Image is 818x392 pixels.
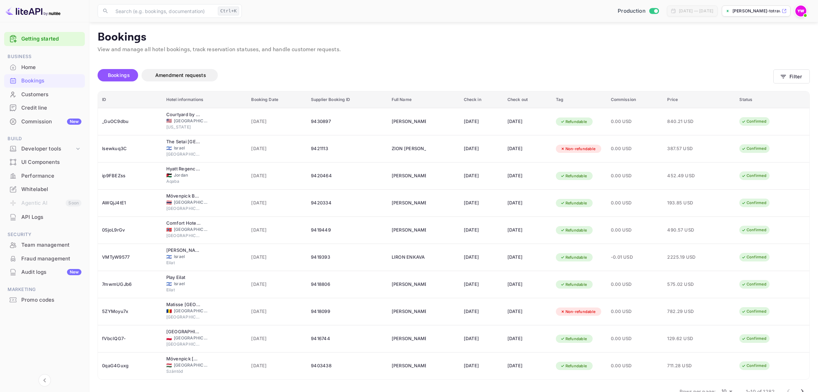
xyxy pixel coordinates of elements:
div: Commission [21,118,81,126]
div: Hyatt Regency Aqaba Ayla Resort [166,166,201,172]
div: Confirmed [737,144,771,153]
th: Tag [552,91,607,108]
div: RINA YANKO [392,306,426,317]
a: Team management [4,238,85,251]
div: Mövenpick BDMS Wellness Resort Bangkok [166,193,201,200]
span: 0.00 USD [611,362,659,370]
div: Confirmed [737,280,771,289]
div: Confirmed [737,253,771,261]
span: Israel [174,254,208,260]
div: 9419449 [311,225,383,236]
span: Bookings [108,72,130,78]
div: Performance [21,172,81,180]
span: Production [618,7,646,15]
span: -0.01 USD [611,254,659,261]
span: Security [4,231,85,238]
a: API Logs [4,211,85,223]
span: 840.21 USD [667,118,702,125]
div: ZION AVICHAI HAVIV [392,143,426,154]
div: [DATE] [464,198,499,209]
span: [DATE] [251,118,303,125]
div: [DATE] [464,360,499,371]
span: [DATE] [251,145,303,153]
span: 0.00 USD [611,172,659,180]
span: 0.00 USD [611,199,659,207]
span: 129.62 USD [667,335,702,343]
span: 0.00 USD [611,281,659,288]
span: [GEOGRAPHIC_DATA] [174,226,208,233]
span: Eilat [166,287,201,293]
div: [DATE] [507,170,548,181]
div: fVbcIQG7- [102,333,158,344]
th: Commission [607,91,663,108]
span: 193.85 USD [667,199,702,207]
span: [DATE] [251,281,303,288]
p: View and manage all hotel bookings, track reservation statuses, and handle customer requests. [98,46,810,54]
span: [DATE] [251,172,303,180]
a: Customers [4,88,85,101]
span: [DATE] [251,308,303,315]
div: Confirmed [737,307,771,316]
div: [DATE] [507,198,548,209]
div: Non-refundable [556,145,600,153]
span: [DATE] [251,254,303,261]
div: Developer tools [4,143,85,155]
div: lsewkuq3C [102,143,158,154]
span: [US_STATE] [166,124,201,130]
div: Home [21,64,81,71]
a: Home [4,61,85,74]
p: Bookings [98,31,810,44]
div: _GuOC9dbu [102,116,158,127]
div: LIRAN SHAVIT [392,360,426,371]
div: EDEN MARGALIT [392,225,426,236]
th: Price [663,91,735,108]
th: Full Name [388,91,460,108]
div: [DATE] [464,252,499,263]
div: OBADA MAWASI [392,170,426,181]
span: 711.28 USD [667,362,702,370]
div: [DATE] [507,116,548,127]
div: ROEE YAISH [392,279,426,290]
a: Audit logsNew [4,266,85,278]
div: Switch to Sandbox mode [615,7,661,15]
span: Business [4,53,85,60]
div: New [67,119,81,125]
a: Bookings [4,74,85,87]
div: API Logs [4,211,85,224]
span: 387.57 USD [667,145,702,153]
div: Team management [4,238,85,252]
span: 452.49 USD [667,172,702,180]
span: Amendment requests [155,72,206,78]
span: 0.00 USD [611,145,659,153]
div: Refundable [556,253,592,262]
span: Hungary [166,363,172,368]
div: 0qaG4Guxg [102,360,158,371]
span: Jordan [174,172,208,178]
div: Matisse Bucharest Old Town [166,301,201,308]
div: Refundable [556,335,592,343]
div: 9403438 [311,360,383,371]
a: CommissionNew [4,115,85,128]
span: [DATE] [251,199,303,207]
span: [DATE] [251,226,303,234]
th: Supplier Booking ID [307,91,388,108]
a: Promo codes [4,293,85,306]
span: Israel [166,282,172,286]
div: 0SjoL9rGv [102,225,158,236]
span: Aqaba [166,178,201,184]
span: 0.00 USD [611,335,659,343]
div: Whitelabel [21,186,81,193]
div: Audit logsNew [4,266,85,279]
span: [DATE] [251,335,303,343]
div: 9420334 [311,198,383,209]
button: Collapse navigation [38,374,51,387]
div: Mövenpick Balaland Resort Lake Balaton [166,356,201,362]
div: [DATE] [464,170,499,181]
div: Fraud management [4,252,85,266]
div: 9418806 [311,279,383,290]
div: Customers [21,91,81,99]
img: LiteAPI logo [5,5,60,16]
span: Eilat [166,260,201,266]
